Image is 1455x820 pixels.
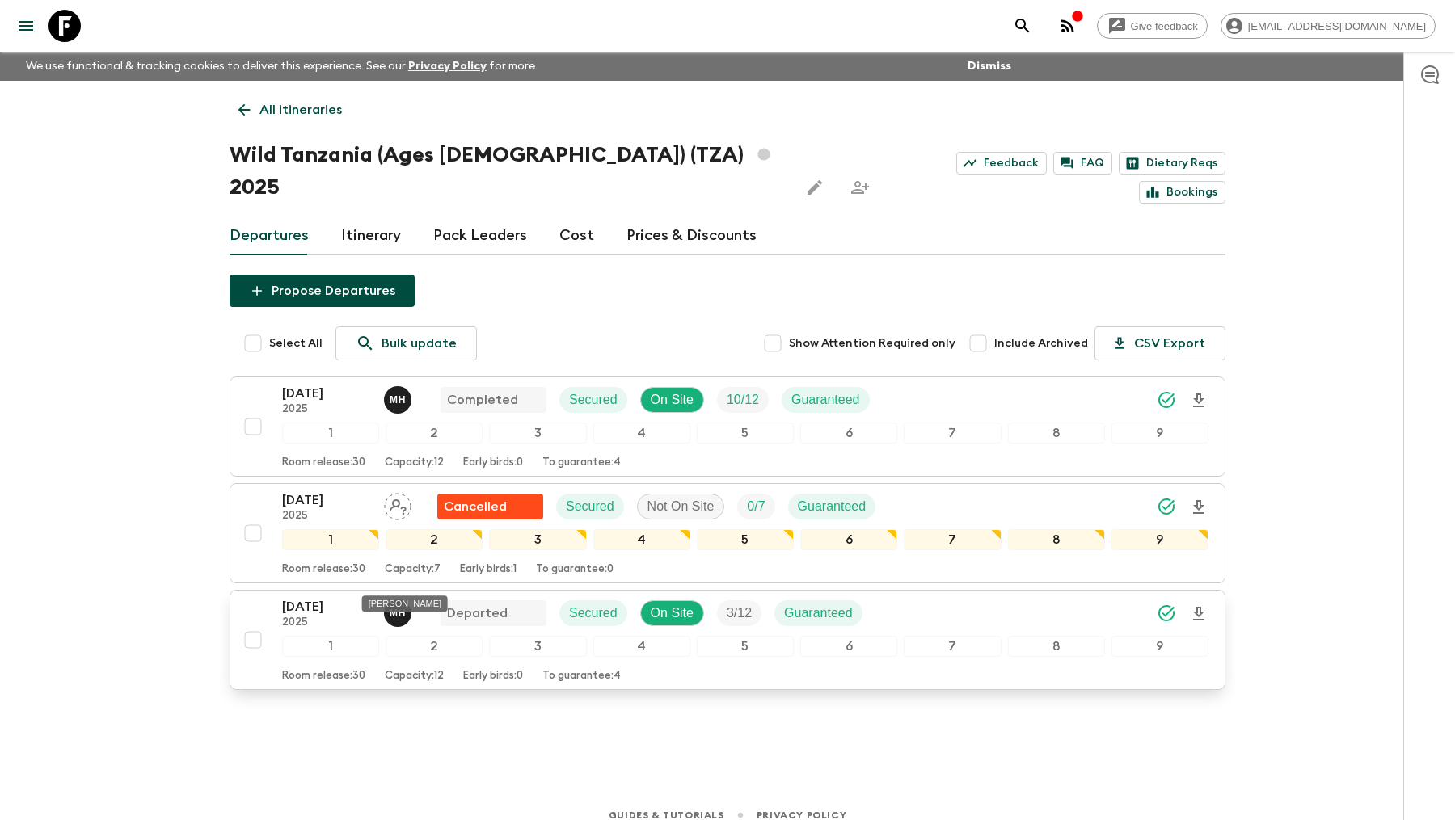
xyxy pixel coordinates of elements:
p: Room release: 30 [282,456,365,469]
div: Trip Fill [737,494,774,519]
a: Privacy Policy [408,61,487,72]
p: To guarantee: 0 [536,563,614,576]
p: All itineraries [259,100,342,120]
div: [EMAIL_ADDRESS][DOMAIN_NAME] [1221,13,1436,39]
svg: Synced Successfully [1157,390,1176,410]
p: Completed [447,390,518,410]
p: 2025 [282,510,371,523]
p: 2025 [282,616,371,629]
div: 3 [489,529,586,550]
div: Trip Fill [717,387,769,413]
div: 5 [697,423,794,444]
span: Show Attention Required only [789,335,955,351]
button: CSV Export [1094,326,1225,360]
div: 6 [800,529,897,550]
div: 8 [1008,423,1105,444]
button: [DATE]2025Mbasha HalfaniDepartedSecuredOn SiteTrip FillGuaranteed123456789Room release:30Capacity... [230,590,1225,690]
div: Flash Pack cancellation [437,494,543,519]
div: 4 [593,423,690,444]
a: FAQ [1053,152,1112,175]
div: 5 [697,636,794,657]
p: [DATE] [282,597,371,616]
p: Capacity: 12 [385,670,444,683]
a: Bookings [1139,181,1225,204]
div: 7 [904,636,1001,657]
p: Secured [569,603,618,623]
span: Include Archived [994,335,1088,351]
p: On Site [651,603,694,623]
span: Mbasha Halfani [384,604,415,617]
button: menu [10,10,42,42]
div: 8 [1008,636,1105,657]
h1: Wild Tanzania (Ages [DEMOGRAPHIC_DATA]) (TZA) 2025 [230,139,786,204]
div: 9 [1111,423,1208,444]
p: On Site [651,390,694,410]
p: Bulk update [382,334,457,353]
p: To guarantee: 4 [542,670,621,683]
a: Dietary Reqs [1119,152,1225,175]
div: 3 [489,636,586,657]
svg: Download Onboarding [1189,391,1208,410]
span: Assign pack leader [384,498,411,511]
p: Capacity: 7 [385,563,441,576]
p: Capacity: 12 [385,456,444,469]
div: 5 [697,529,794,550]
p: Room release: 30 [282,563,365,576]
span: Mbasha Halfani [384,391,415,404]
div: 2 [386,636,483,657]
span: Select All [269,335,323,351]
p: 3 / 12 [727,603,752,623]
div: 3 [489,423,586,444]
button: search adventures [1006,10,1039,42]
p: Not On Site [647,497,715,516]
svg: Download Onboarding [1189,498,1208,517]
p: Secured [566,497,614,516]
p: Departed [447,603,508,623]
svg: Synced Successfully [1157,603,1176,623]
div: 6 [800,423,897,444]
button: Edit this itinerary [799,171,831,204]
div: Secured [559,387,627,413]
p: Guaranteed [784,603,853,623]
div: 7 [904,529,1001,550]
p: [DATE] [282,384,371,403]
div: Trip Fill [717,600,761,626]
p: 10 / 12 [727,390,759,410]
a: All itineraries [230,94,351,126]
a: Feedback [956,152,1047,175]
p: [DATE] [282,490,371,510]
div: 6 [800,636,897,657]
div: On Site [640,600,704,626]
p: Early birds: 0 [463,456,523,469]
div: 9 [1111,636,1208,657]
div: 1 [282,636,379,657]
div: Secured [559,600,627,626]
div: 4 [593,636,690,657]
p: We use functional & tracking cookies to deliver this experience. See our for more. [19,52,544,81]
span: Give feedback [1122,20,1207,32]
div: 7 [904,423,1001,444]
a: Itinerary [341,217,401,255]
button: [DATE]2025Mbasha HalfaniCompletedSecuredOn SiteTrip FillGuaranteed123456789Room release:30Capacit... [230,376,1225,477]
a: Pack Leaders [433,217,527,255]
a: Bulk update [335,326,477,360]
div: 1 [282,423,379,444]
a: Give feedback [1097,13,1208,39]
div: Secured [556,494,624,519]
span: [EMAIL_ADDRESS][DOMAIN_NAME] [1239,20,1435,32]
p: Secured [569,390,618,410]
p: Guaranteed [798,497,867,516]
button: [DATE]2025Assign pack leaderFlash Pack cancellationSecuredNot On SiteTrip FillGuaranteed123456789... [230,483,1225,583]
div: [PERSON_NAME] [362,595,448,612]
a: Departures [230,217,309,255]
div: 4 [593,529,690,550]
a: Prices & Discounts [626,217,757,255]
a: Cost [559,217,594,255]
svg: Synced Successfully [1157,497,1176,516]
div: 2 [386,423,483,444]
div: 8 [1008,529,1105,550]
p: Early birds: 1 [460,563,517,576]
div: Not On Site [637,494,725,519]
p: 2025 [282,403,371,416]
p: 0 / 7 [747,497,765,516]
